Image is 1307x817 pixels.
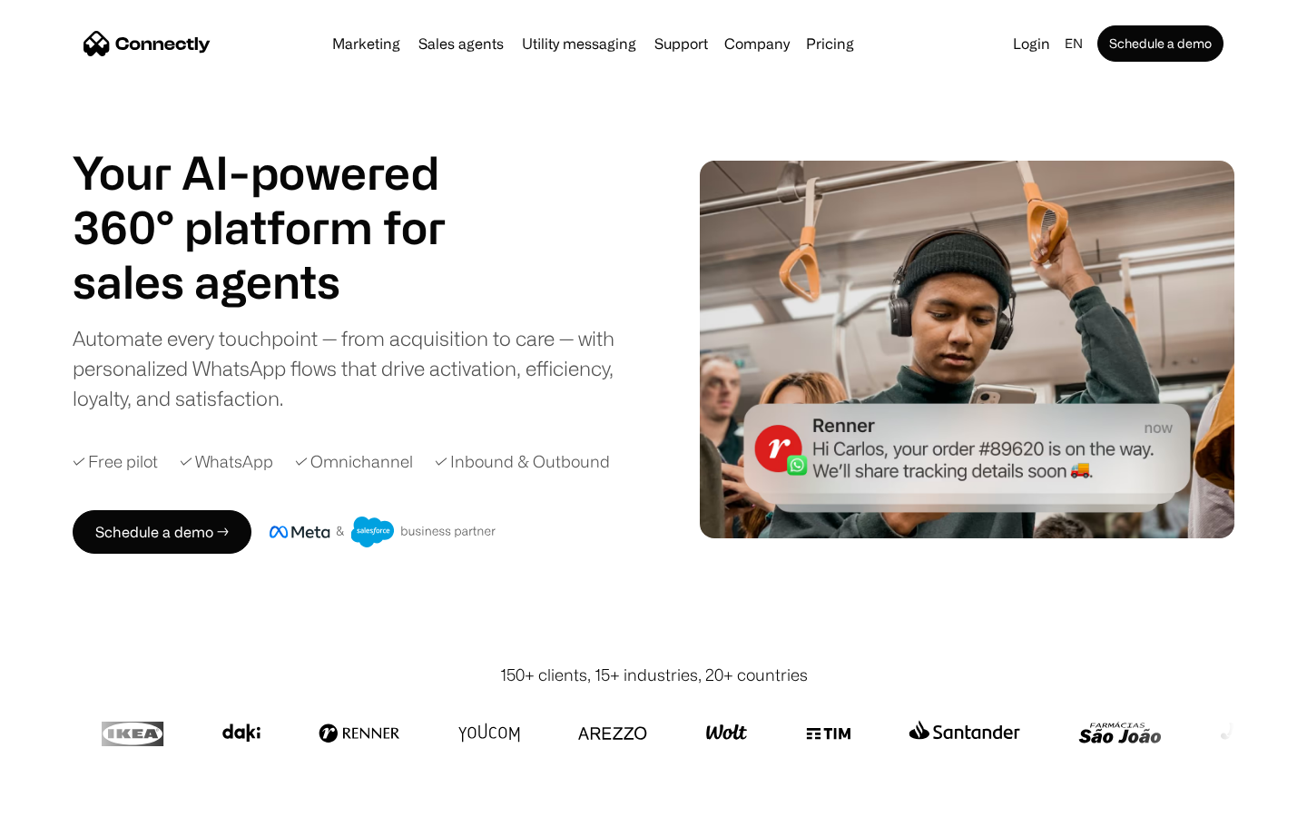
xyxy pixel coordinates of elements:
[73,145,490,254] h1: Your AI-powered 360° platform for
[435,449,610,474] div: ✓ Inbound & Outbound
[411,36,511,51] a: Sales agents
[73,510,251,554] a: Schedule a demo →
[295,449,413,474] div: ✓ Omnichannel
[724,31,790,56] div: Company
[73,254,490,309] h1: sales agents
[515,36,644,51] a: Utility messaging
[18,783,109,811] aside: Language selected: English
[647,36,715,51] a: Support
[73,449,158,474] div: ✓ Free pilot
[1006,31,1057,56] a: Login
[500,663,808,687] div: 150+ clients, 15+ industries, 20+ countries
[36,785,109,811] ul: Language list
[270,517,496,547] img: Meta and Salesforce business partner badge.
[1065,31,1083,56] div: en
[1097,25,1223,62] a: Schedule a demo
[325,36,408,51] a: Marketing
[799,36,861,51] a: Pricing
[180,449,273,474] div: ✓ WhatsApp
[73,323,644,413] div: Automate every touchpoint — from acquisition to care — with personalized WhatsApp flows that driv...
